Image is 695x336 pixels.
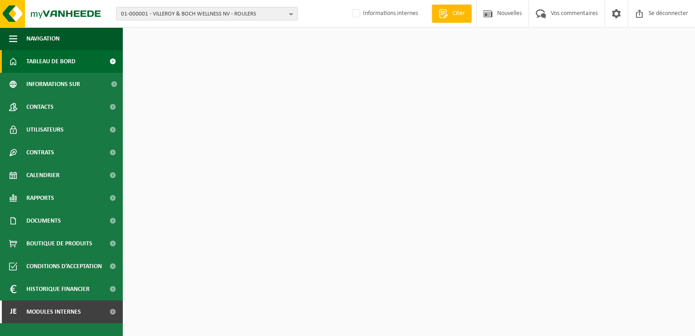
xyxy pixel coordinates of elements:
[432,5,472,23] a: Citer
[26,255,102,278] span: Conditions d’acceptation
[9,300,17,323] span: Je
[26,50,76,73] span: Tableau de bord
[26,232,92,255] span: Boutique de produits
[26,141,54,164] span: Contrats
[450,9,467,18] span: Citer
[116,7,298,20] button: 01-000001 - VILLEROY & BOCH WELLNESS NV - ROULERS
[26,187,54,209] span: Rapports
[26,96,54,118] span: Contacts
[26,27,60,50] span: Navigation
[26,73,105,96] span: Informations sur l’entreprise
[26,118,64,141] span: Utilisateurs
[350,7,418,20] label: Informations internes
[26,164,60,187] span: Calendrier
[121,7,286,21] span: 01-000001 - VILLEROY & BOCH WELLNESS NV - ROULERS
[26,278,90,300] span: Historique financier
[26,209,61,232] span: Documents
[26,300,81,323] span: Modules internes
